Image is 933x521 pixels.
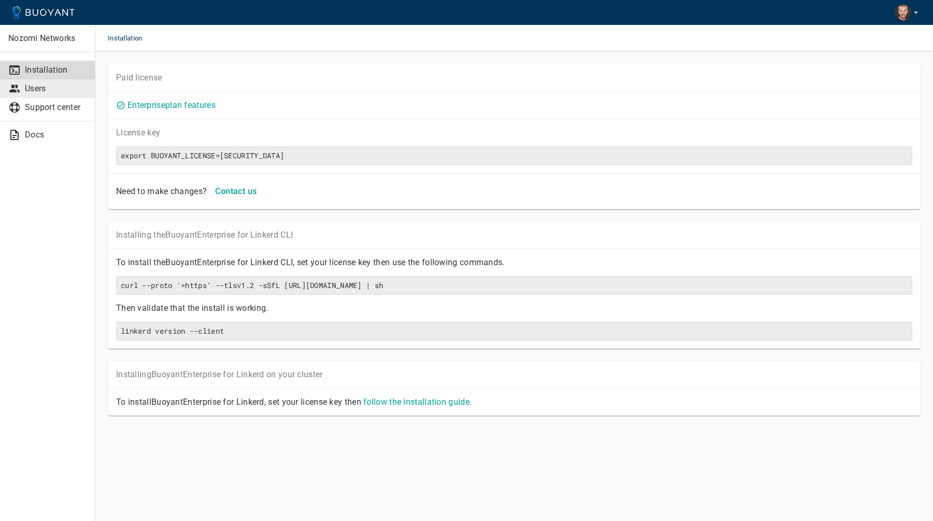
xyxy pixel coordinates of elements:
h6: export BUOYANT_LICENSE=[SECURITY_DATA] [121,151,908,160]
p: Docs [25,130,87,140]
button: Contact us [211,182,261,201]
a: Contact us [211,186,261,196]
p: Installing the Buoyant Enterprise for Linkerd CLI [116,230,912,240]
p: Users [25,84,87,94]
a: follow the installation guide [363,397,470,407]
p: Nozomi Networks [8,33,87,44]
p: Paid license [116,73,912,83]
p: Support center [25,102,87,113]
h6: curl --proto '=https' --tlsv1.2 -sSfL [URL][DOMAIN_NAME] | sh [121,281,908,290]
h6: linkerd version --client [121,326,908,336]
img: Luca Zacchetti [895,4,911,21]
p: To install the Buoyant Enterprise for Linkerd CLI, set your license key then use the following co... [116,257,912,268]
a: Enterpriseplan features [128,100,216,110]
h4: Contact us [215,186,257,197]
div: Need to make changes? [112,182,207,197]
p: Installation [25,65,87,75]
p: To install Buoyant Enterprise for Linkerd, set your license key then . [116,397,912,407]
p: Installing Buoyant Enterprise for Linkerd on your cluster [116,369,912,380]
p: License key [116,128,912,138]
p: Then validate that the install is working. [116,303,912,313]
span: Installation [108,25,155,52]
